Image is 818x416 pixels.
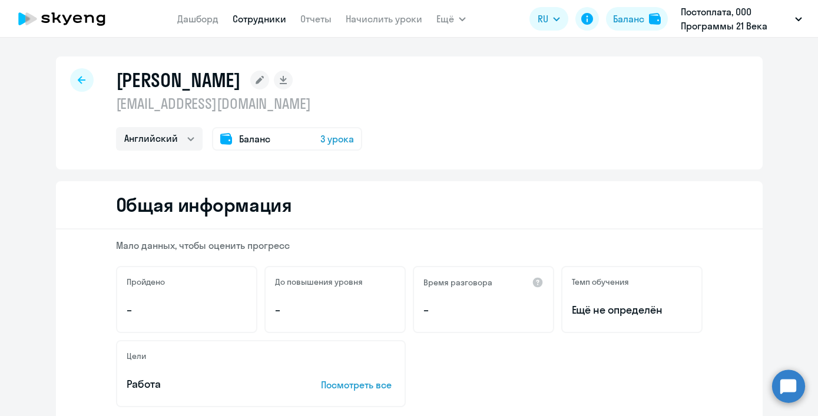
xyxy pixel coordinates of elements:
[275,302,395,318] p: –
[675,5,808,33] button: Постоплата, ООО Программы 21 Века
[300,13,332,25] a: Отчеты
[538,12,548,26] span: RU
[321,378,395,392] p: Посмотреть все
[116,68,241,92] h1: [PERSON_NAME]
[177,13,218,25] a: Дашборд
[127,302,247,318] p: –
[116,239,703,252] p: Мало данных, чтобы оценить прогресс
[681,5,790,33] p: Постоплата, ООО Программы 21 Века
[239,132,270,146] span: Баланс
[613,12,644,26] div: Баланс
[116,94,362,113] p: [EMAIL_ADDRESS][DOMAIN_NAME]
[423,277,492,288] h5: Время разговора
[233,13,286,25] a: Сотрудники
[116,193,292,217] h2: Общая информация
[127,351,146,361] h5: Цели
[436,7,466,31] button: Ещё
[320,132,354,146] span: 3 урока
[346,13,422,25] a: Начислить уроки
[127,277,165,287] h5: Пройдено
[529,7,568,31] button: RU
[423,302,544,318] p: –
[649,13,661,25] img: balance
[275,277,363,287] h5: До повышения уровня
[606,7,668,31] button: Балансbalance
[436,12,454,26] span: Ещё
[572,302,692,318] span: Ещё не определён
[127,377,284,392] p: Работа
[572,277,629,287] h5: Темп обучения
